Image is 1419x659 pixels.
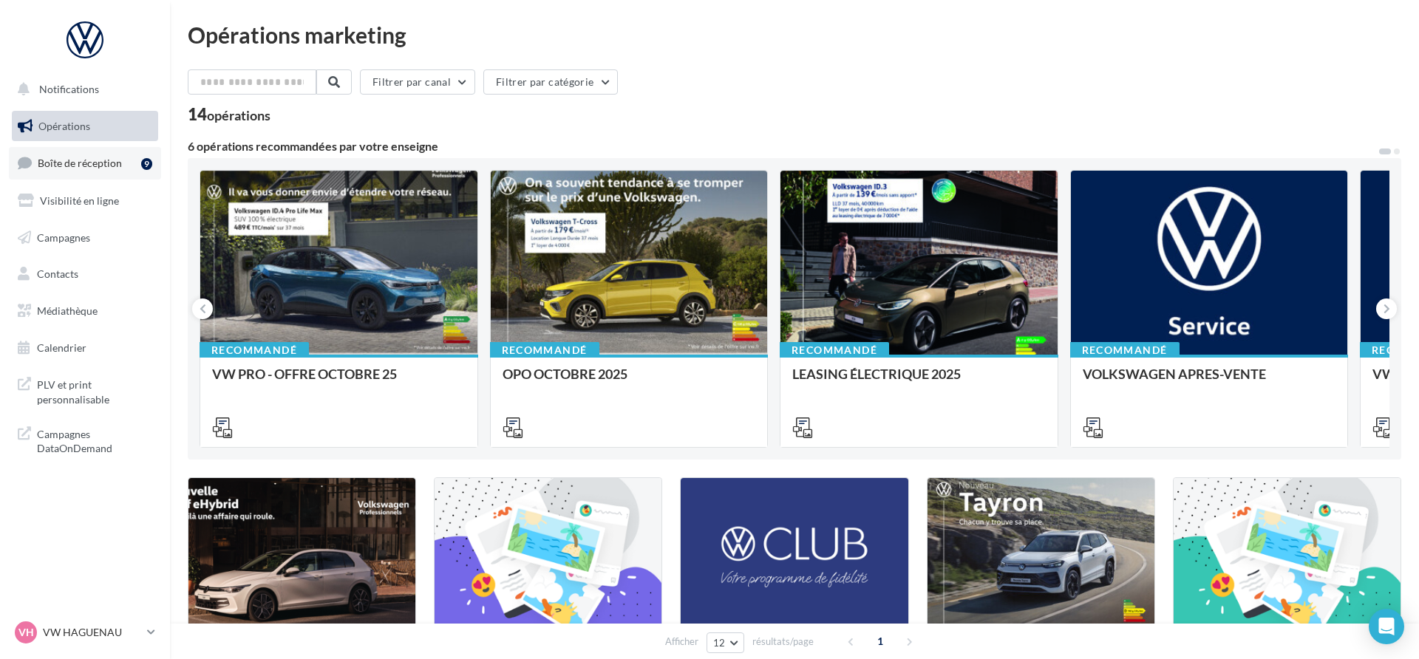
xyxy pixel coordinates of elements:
[713,637,726,649] span: 12
[9,296,161,327] a: Médiathèque
[207,109,270,122] div: opérations
[38,157,122,169] span: Boîte de réception
[490,342,599,358] div: Recommandé
[18,625,34,640] span: VH
[792,366,1046,396] div: LEASING ÉLECTRIQUE 2025
[40,194,119,207] span: Visibilité en ligne
[665,635,698,649] span: Afficher
[1369,609,1404,644] div: Open Intercom Messenger
[37,304,98,317] span: Médiathèque
[39,83,99,95] span: Notifications
[780,342,889,358] div: Recommandé
[1083,366,1336,396] div: VOLKSWAGEN APRES-VENTE
[37,424,152,456] span: Campagnes DataOnDemand
[9,259,161,290] a: Contacts
[360,69,475,95] button: Filtrer par canal
[9,147,161,179] a: Boîte de réception9
[188,140,1378,152] div: 6 opérations recommandées par votre enseigne
[752,635,814,649] span: résultats/page
[37,375,152,406] span: PLV et print personnalisable
[9,332,161,363] a: Calendrier
[868,629,892,653] span: 1
[141,158,152,170] div: 9
[9,111,161,142] a: Opérations
[1070,342,1180,358] div: Recommandé
[9,74,155,105] button: Notifications
[212,366,466,396] div: VW PRO - OFFRE OCTOBRE 25
[483,69,618,95] button: Filtrer par catégorie
[37,231,90,243] span: Campagnes
[9,418,161,462] a: Campagnes DataOnDemand
[188,106,270,123] div: 14
[43,625,141,640] p: VW HAGUENAU
[707,632,744,653] button: 12
[37,267,78,280] span: Contacts
[200,342,309,358] div: Recommandé
[9,185,161,216] a: Visibilité en ligne
[9,222,161,253] a: Campagnes
[188,24,1401,46] div: Opérations marketing
[9,369,161,412] a: PLV et print personnalisable
[37,341,86,354] span: Calendrier
[503,366,756,396] div: OPO OCTOBRE 2025
[12,618,158,646] a: VH VW HAGUENAU
[38,120,90,132] span: Opérations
